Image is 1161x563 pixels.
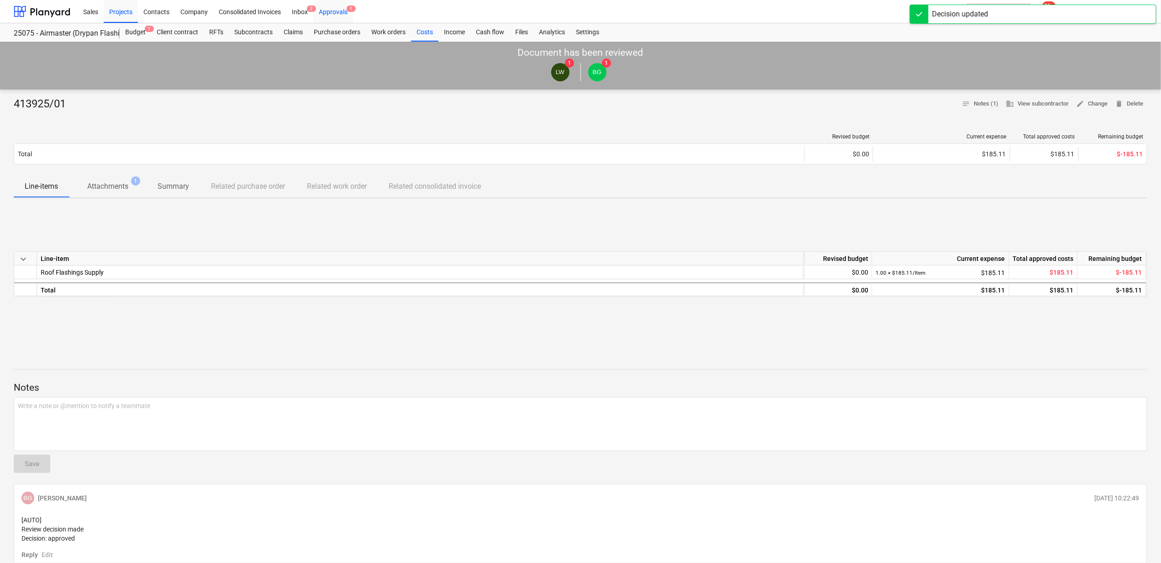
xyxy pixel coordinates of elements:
div: Total [37,282,804,296]
p: Line-items [25,181,58,192]
a: Purchase orders [308,23,366,42]
div: $185.11 [877,150,1006,158]
button: Notes (1) [959,97,1003,111]
span: 2 [307,5,316,12]
div: $0.00 [804,282,872,296]
span: 1 [602,58,611,68]
p: [PERSON_NAME] [38,494,87,503]
span: 1 [565,58,574,68]
span: [AUTO] Review decision made Decision: approved [21,516,84,542]
div: Total approved costs [1009,252,1078,266]
span: 1 [145,26,154,32]
button: Delete [1112,97,1147,111]
button: View subcontractor [1003,97,1073,111]
p: Total [18,149,32,159]
div: 413925/01 [14,97,73,112]
span: 1 [347,5,356,12]
button: Reply [21,550,38,559]
div: Brendan Goullet [588,63,607,81]
div: $0.00 [804,147,873,161]
span: Roof Flashings Supply [41,269,104,276]
div: $185.11 [876,266,1005,280]
span: keyboard_arrow_down [18,254,29,265]
div: Remaining budget [1078,252,1146,266]
span: $-185.11 [1117,150,1143,158]
a: Client contract [151,23,204,42]
span: Notes (1) [962,99,999,109]
div: 25075 - Airmaster (Drypan Flashings) [14,29,109,38]
div: $185.11 [876,283,1005,297]
a: Analytics [533,23,570,42]
span: delete [1115,100,1124,108]
p: Attachments [87,181,128,192]
div: $0.00 [804,266,872,279]
p: Notes [14,382,1147,394]
div: Decision updated [932,9,988,20]
span: $-185.11 [1116,269,1142,276]
a: Costs [411,23,438,42]
a: Income [438,23,470,42]
div: $-185.11 [1078,282,1146,296]
p: Summary [158,181,189,192]
div: $185.11 [1009,282,1078,296]
iframe: Chat Widget [1115,519,1161,563]
span: View subcontractor [1006,99,1069,109]
a: Files [510,23,533,42]
div: $185.11 [1010,147,1078,161]
span: edit [1077,100,1085,108]
span: BG [593,69,602,75]
div: Current expense [872,252,1009,266]
a: Budget1 [120,23,151,42]
span: 1 [131,176,140,186]
span: business [1006,100,1014,108]
div: Total approved costs [1014,133,1075,140]
span: BG [23,494,32,501]
div: Budget [120,23,151,42]
p: [DATE] 10:22:49 [1095,494,1140,503]
a: Work orders [366,23,411,42]
a: Settings [570,23,605,42]
span: notes [962,100,971,108]
button: Change [1073,97,1112,111]
div: Revised budget [808,133,870,140]
span: LW [556,69,565,75]
p: Document has been reviewed [518,47,644,59]
span: Delete [1115,99,1144,109]
span: Change [1077,99,1108,109]
span: $185.11 [1050,269,1074,276]
div: Current expense [877,133,1007,140]
div: Remaining budget [1082,133,1144,140]
div: Luaun Wust [551,63,570,81]
a: RFTs [204,23,229,42]
div: Revised budget [804,252,872,266]
a: Cash flow [470,23,510,42]
a: Subcontracts [229,23,278,42]
button: Edit [42,550,53,559]
small: 1.00 × $185.11 / Item [876,270,926,276]
a: Claims [278,23,308,42]
div: Brendan Goullet [21,492,34,505]
div: Line-item [37,252,804,266]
